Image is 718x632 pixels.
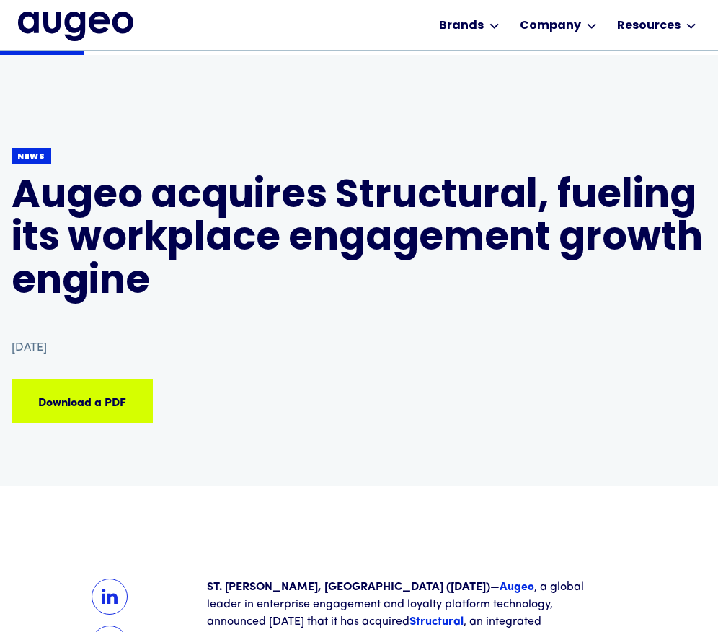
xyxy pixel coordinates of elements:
[12,176,706,304] h1: Augeo acquires Structural, fueling its workplace engagement growth engine
[500,581,534,593] a: Augeo
[409,616,464,628] a: Structural
[439,17,484,35] div: Brands
[17,152,45,162] div: News
[520,17,581,35] div: Company
[617,17,681,35] div: Resources
[207,581,490,593] strong: ST. [PERSON_NAME], [GEOGRAPHIC_DATA] ([DATE])
[12,339,47,356] div: [DATE]
[18,12,133,40] img: Augeo's full logo in midnight blue.
[12,379,153,423] a: Download a PDF
[18,12,133,40] a: home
